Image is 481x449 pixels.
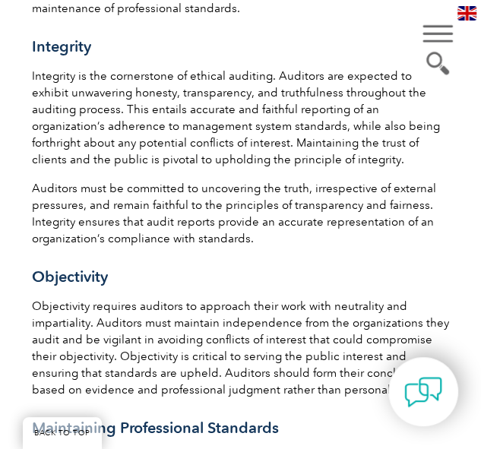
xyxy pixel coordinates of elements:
h3: Maintaining Professional Standards [32,419,450,438]
img: en [457,6,476,21]
p: Integrity is the cornerstone of ethical auditing. Auditors are expected to exhibit unwavering hon... [32,68,450,168]
p: Auditors must be committed to uncovering the truth, irrespective of external pressures, and remai... [32,180,450,247]
h3: Integrity [32,37,450,56]
img: contact-chat.png [404,373,442,411]
a: BACK TO TOP [23,417,102,449]
p: Objectivity requires auditors to approach their work with neutrality and impartiality. Auditors m... [32,298,450,398]
h3: Objectivity [32,267,450,286]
